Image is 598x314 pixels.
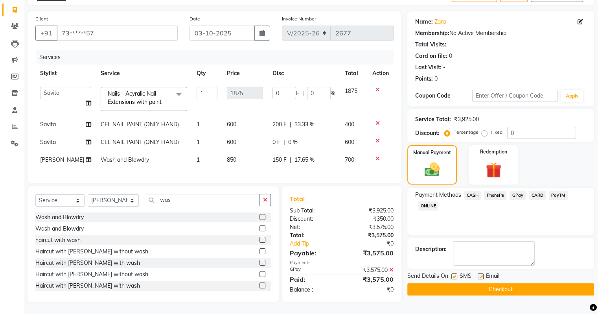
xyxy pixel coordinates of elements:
div: ₹3,575.00 [342,231,399,240]
span: F [296,89,299,98]
div: Discount: [284,215,342,223]
div: 0 [449,52,452,60]
div: Total Visits: [415,41,446,49]
th: Disc [268,65,340,82]
span: % [331,89,335,98]
div: Last Visit: [415,63,442,72]
div: Paid: [284,275,342,284]
span: 850 [227,156,236,163]
input: Search by Name/Mobile/Email/Code [57,26,178,41]
div: ₹3,925.00 [342,207,399,215]
label: Client [35,15,48,22]
span: 150 F [272,156,287,164]
div: Haircut with [PERSON_NAME] with wash [35,282,140,290]
th: Stylist [35,65,96,82]
span: Nails - Acyralic Nail Extensions with paint [108,90,162,105]
div: ₹3,575.00 [342,275,399,284]
div: ₹3,925.00 [454,115,479,124]
div: ₹3,575.00 [342,223,399,231]
a: Zara [434,18,446,26]
span: CARD [529,191,546,200]
th: Total [340,65,368,82]
span: SMS [460,272,471,282]
span: | [283,138,285,146]
input: Search or Scan [145,194,260,206]
div: Services [36,50,399,65]
div: Wash and Blowdry [35,225,84,233]
th: Action [368,65,394,82]
div: ₹0 [351,240,399,248]
label: Percentage [453,129,478,136]
img: _cash.svg [420,161,444,178]
div: - [443,63,445,72]
div: Haircut with [PERSON_NAME] without wash [35,248,148,256]
span: 0 F [272,138,280,146]
a: x [162,98,165,105]
input: Enter Offer / Coupon Code [472,90,558,102]
span: Savita [40,139,56,146]
span: GEL NAIL PAINT (ONLY HAND) [101,121,179,128]
button: Apply [561,90,583,102]
div: Discount: [415,129,440,137]
span: 0 % [288,138,298,146]
span: [PERSON_NAME] [40,156,84,163]
div: Card on file: [415,52,447,60]
label: Manual Payment [413,149,451,156]
span: 600 [345,139,354,146]
span: | [302,89,304,98]
span: | [290,120,291,129]
div: ₹3,575.00 [342,266,399,274]
th: Qty [192,65,223,82]
span: 400 [345,121,354,128]
div: Haircut with [PERSON_NAME] with wash [35,259,140,267]
div: ₹350.00 [342,215,399,223]
span: 600 [227,121,236,128]
div: ₹0 [342,286,399,294]
span: 600 [227,139,236,146]
span: 200 F [272,120,287,129]
span: 1 [197,121,200,128]
span: CASH [464,191,481,200]
span: 17.65 % [294,156,315,164]
label: Redemption [480,148,507,155]
span: 1 [197,139,200,146]
div: haircut with wash [35,236,81,244]
span: PayTM [549,191,568,200]
button: Checkout [407,283,594,296]
button: +91 [35,26,57,41]
span: GEL NAIL PAINT (ONLY HAND) [101,139,179,146]
th: Price [222,65,268,82]
span: PhonePe [484,191,506,200]
span: Wash and Blowdry [101,156,149,163]
div: Coupon Code [415,92,472,100]
img: _gift.svg [481,160,506,180]
div: Net: [284,223,342,231]
span: 1875 [345,87,357,94]
a: Add Tip [284,240,351,248]
div: Payments [290,259,394,266]
span: ONLINE [418,201,439,211]
span: 700 [345,156,354,163]
span: Payment Methods [415,191,461,199]
div: Payable: [284,248,342,258]
div: GPay [284,266,342,274]
label: Date [190,15,200,22]
span: 1 [197,156,200,163]
div: Membership: [415,29,449,37]
div: Points: [415,75,433,83]
div: Haircut with [PERSON_NAME] without wash [35,270,148,279]
div: Total: [284,231,342,240]
span: 33.33 % [294,120,315,129]
span: GPay [510,191,526,200]
span: | [290,156,291,164]
div: 0 [434,75,438,83]
span: Send Details On [407,272,448,282]
label: Fixed [491,129,502,136]
div: Wash and Blowdry [35,213,84,222]
div: Sub Total: [284,207,342,215]
th: Service [96,65,192,82]
div: Service Total: [415,115,451,124]
div: ₹3,575.00 [342,248,399,258]
div: Description: [415,245,447,253]
label: Invoice Number [282,15,316,22]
